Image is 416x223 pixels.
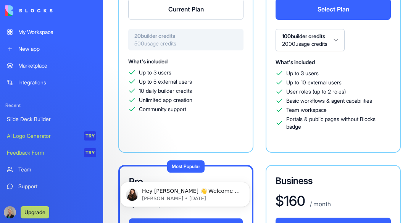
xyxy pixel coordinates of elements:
[139,96,192,104] span: Unlimited app creation
[18,166,96,173] div: Team
[7,149,79,157] div: Feedback Form
[276,193,305,208] h1: $ 160
[2,41,101,57] a: New app
[134,40,237,47] span: 500 usage credits
[286,97,372,105] span: Basic workflows & agent capabilities
[2,145,101,160] a: Feedback FormTRY
[139,105,186,113] span: Community support
[2,102,101,108] span: Recent
[2,24,101,40] a: My Workspace
[286,79,342,86] span: Up to 10 external users
[139,69,171,76] span: Up to 3 users
[18,183,96,190] div: Support
[286,69,319,77] span: Up to 3 users
[7,132,79,140] div: AI Logo Generator
[4,206,16,218] img: ACg8ocIIN_4JDlwHwPl7R-ux1QP1m_L-jTySxvuFp2RjzLLs-UdpzPAVMw=s96-c
[139,87,192,95] span: 10 daily builder credits
[128,58,168,65] span: What's included
[172,163,200,169] span: Most Popular
[286,88,346,95] span: User roles (up to 2 roles)
[21,208,49,216] a: Upgrade
[2,112,101,127] a: Slide Deck Builder
[286,106,327,114] span: Team workspace
[2,58,101,73] a: Marketplace
[276,59,315,65] span: What's included
[2,179,101,194] a: Support
[134,32,237,40] span: 20 builder credits
[18,28,96,36] div: My Workspace
[84,148,96,157] div: TRY
[5,5,53,16] img: logo
[109,166,261,219] iframe: Intercom notifications message
[308,199,331,208] p: / month
[139,78,192,86] span: Up to 5 external users
[7,115,96,123] div: Slide Deck Builder
[286,115,391,131] span: Portals & public pages without Blocks badge
[2,75,101,90] a: Integrations
[2,196,101,211] a: Book a demo
[2,128,101,144] a: AI Logo GeneratorTRY
[276,175,391,187] h3: Business
[18,62,96,69] div: Marketplace
[18,45,96,53] div: New app
[84,131,96,141] div: TRY
[21,206,49,218] button: Upgrade
[18,79,96,86] div: Integrations
[2,162,101,177] a: Team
